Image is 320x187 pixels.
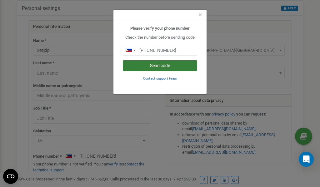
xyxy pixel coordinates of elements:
small: Contact support team [143,76,177,81]
input: 0905 123 4567 [123,45,197,56]
span: × [198,11,202,18]
button: Close [198,12,202,18]
p: Check the number before sending code [123,35,197,41]
b: Please verify your phone number [130,26,190,31]
button: Open CMP widget [3,169,18,184]
button: Send code [123,60,197,71]
a: Contact support team [143,76,177,81]
div: Open Intercom Messenger [299,152,314,167]
div: Telephone country code [123,45,137,55]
